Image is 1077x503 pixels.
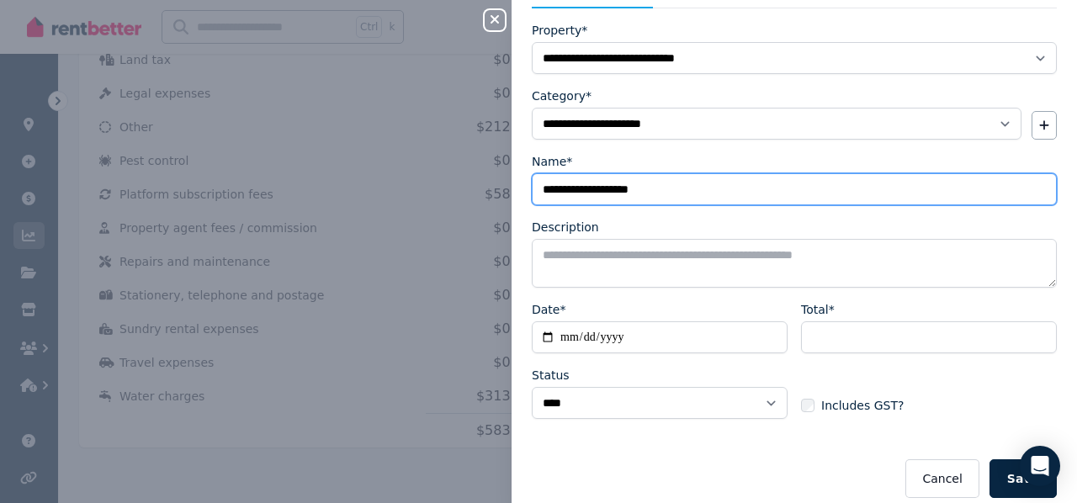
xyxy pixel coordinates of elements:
label: Description [532,219,599,236]
input: Includes GST? [801,399,814,412]
label: Status [532,367,570,384]
label: Total* [801,301,835,318]
label: Category* [532,87,592,104]
div: Open Intercom Messenger [1020,446,1060,486]
span: Includes GST? [821,397,904,414]
button: Save [989,459,1057,498]
label: Date* [532,301,565,318]
label: Property* [532,22,587,39]
label: Name* [532,153,572,170]
button: Cancel [905,459,979,498]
